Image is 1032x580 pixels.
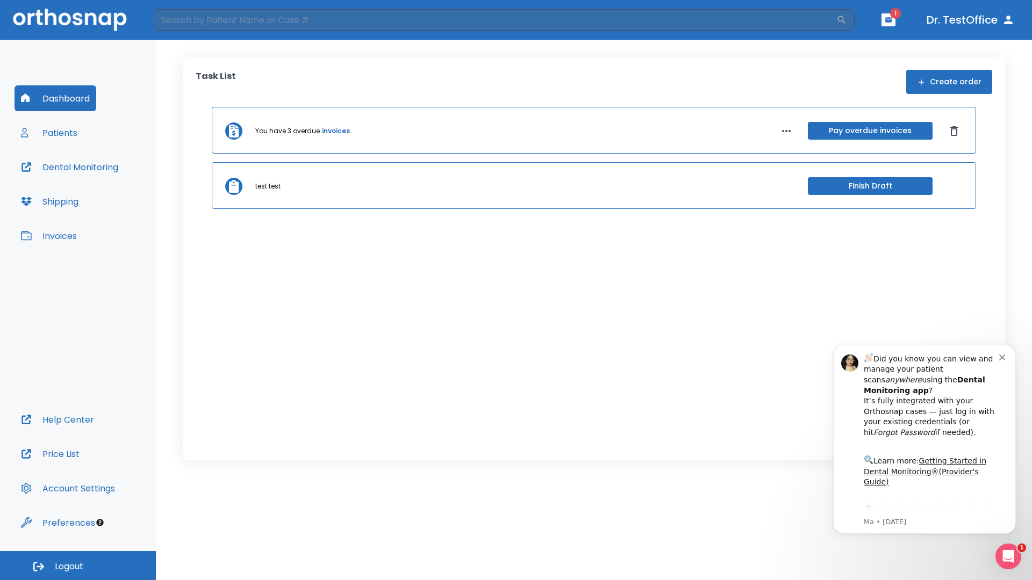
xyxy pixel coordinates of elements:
[906,70,992,94] button: Create order
[945,122,963,140] button: Dismiss
[182,17,191,25] button: Dismiss notification
[255,126,320,136] p: You have 3 overdue
[322,126,350,136] a: invoices
[15,407,101,432] button: Help Center
[15,189,85,214] button: Shipping
[47,169,182,223] div: Download the app: | ​ Let us know if you need help getting started!
[808,177,933,195] button: Finish Draft
[15,475,121,501] button: Account Settings
[15,223,83,249] button: Invoices
[15,120,84,146] button: Patients
[15,441,86,467] button: Price List
[196,70,236,94] p: Task List
[890,8,901,19] span: 1
[15,510,102,535] button: Preferences
[154,9,836,31] input: Search by Patient Name or Case #
[1017,543,1026,552] span: 1
[808,122,933,140] button: Pay overdue invoices
[15,154,125,180] button: Dental Monitoring
[995,543,1021,569] iframe: Intercom live chat
[47,171,142,191] a: App Store
[55,561,83,572] span: Logout
[922,10,1019,30] button: Dr. TestOffice
[817,335,1032,540] iframe: Intercom notifications message
[47,182,182,192] p: Message from Ma, sent 6w ago
[255,182,281,191] p: test test
[13,9,127,31] img: Orthosnap
[95,518,105,527] div: Tooltip anchor
[15,85,96,111] button: Dashboard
